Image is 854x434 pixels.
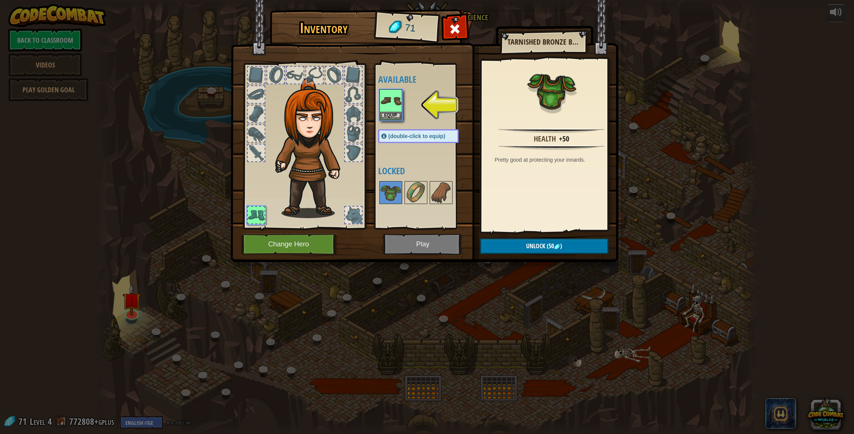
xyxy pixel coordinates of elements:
[380,112,401,120] button: Equip
[554,244,560,250] img: gem.png
[560,242,562,250] span: )
[498,128,604,133] img: hr.png
[527,66,576,115] img: portrait.png
[388,133,445,139] span: (double-click to equip)
[404,21,416,35] span: 71
[526,242,545,250] span: Unlock
[272,78,354,218] img: hair_f2.png
[495,156,612,164] div: Pretty good at protecting your innards.
[480,238,608,254] button: Unlock(50)
[405,182,427,203] img: portrait.png
[275,20,372,36] h1: Inventory
[378,74,474,84] h4: Available
[380,182,401,203] img: portrait.png
[507,38,579,46] h2: Tarnished Bronze Breastplate
[545,242,554,250] span: (50
[430,182,452,203] img: portrait.png
[241,234,338,255] button: Change Hero
[498,145,604,150] img: hr.png
[380,90,401,111] img: portrait.png
[534,133,556,145] div: Health
[378,166,474,176] h4: Locked
[559,133,569,145] div: +50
